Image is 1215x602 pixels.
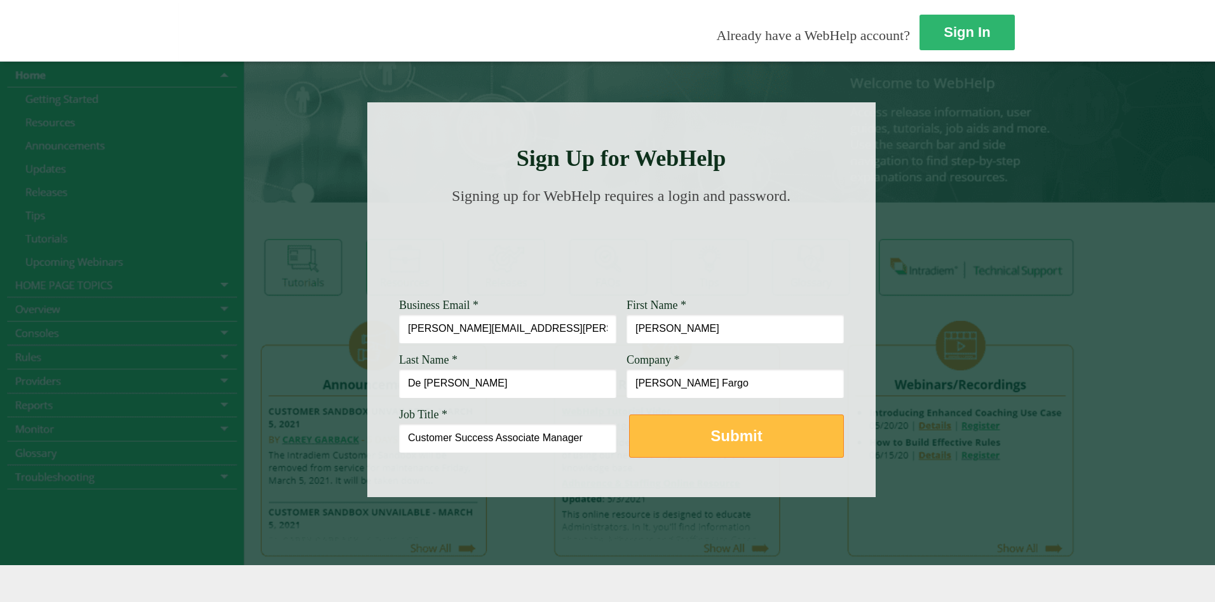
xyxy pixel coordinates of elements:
[944,24,990,40] strong: Sign In
[517,146,726,171] strong: Sign Up for WebHelp
[399,299,479,311] span: Business Email *
[399,353,458,366] span: Last Name *
[627,353,680,366] span: Company *
[629,414,844,458] button: Submit
[399,408,447,421] span: Job Title *
[627,299,686,311] span: First Name *
[407,217,836,281] img: Need Credentials? Sign up below. Have Credentials? Use the sign-in button.
[717,27,910,43] span: Already have a WebHelp account?
[920,15,1015,50] a: Sign In
[710,427,762,444] strong: Submit
[452,188,791,204] span: Signing up for WebHelp requires a login and password.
